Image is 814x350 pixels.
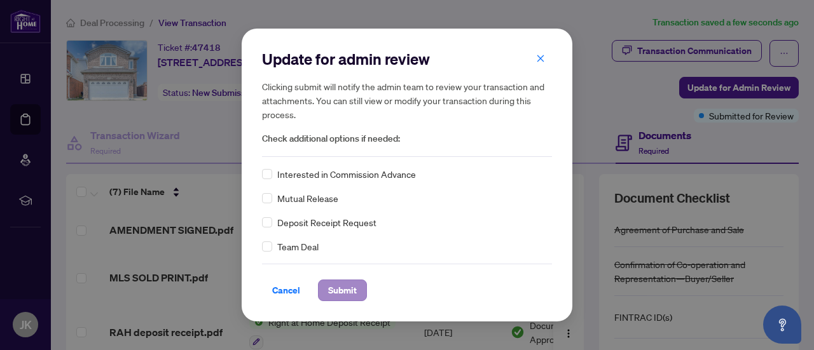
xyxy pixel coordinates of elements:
span: Mutual Release [277,191,338,205]
span: Deposit Receipt Request [277,215,376,229]
h2: Update for admin review [262,49,552,69]
span: Team Deal [277,239,319,253]
span: Interested in Commission Advance [277,167,416,181]
span: Submit [328,280,357,300]
h5: Clicking submit will notify the admin team to review your transaction and attachments. You can st... [262,79,552,121]
button: Cancel [262,279,310,301]
span: close [536,54,545,63]
button: Submit [318,279,367,301]
button: Open asap [763,306,801,344]
span: Cancel [272,280,300,300]
span: Check additional options if needed: [262,131,552,146]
